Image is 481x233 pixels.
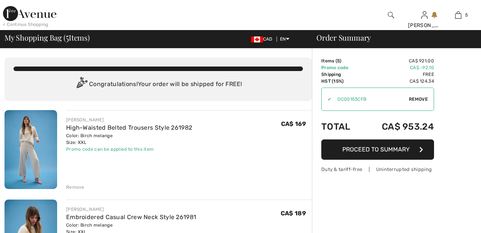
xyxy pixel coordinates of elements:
[322,96,331,103] div: ✔
[421,11,428,20] img: My Info
[362,78,434,85] td: CA$ 124.34
[66,132,192,146] div: Color: Birch melange Size: XXL
[321,64,362,71] td: Promo code
[362,64,434,71] td: CA$ -92.10
[66,184,85,191] div: Remove
[362,114,434,139] td: CA$ 953.24
[3,21,48,28] div: < Continue Shopping
[421,11,428,18] a: Sign In
[321,139,434,160] button: Proceed to Summary
[321,114,362,139] td: Total
[74,77,89,92] img: Congratulation2.svg
[251,36,275,42] span: CAD
[321,166,434,173] div: Duty & tariff-free | Uninterrupted shipping
[337,58,340,64] span: 5
[409,96,428,103] span: Remove
[442,11,475,20] a: 5
[321,57,362,64] td: Items ( )
[362,57,434,64] td: CA$ 921.00
[66,124,192,131] a: High-Waisted Belted Trousers Style 261982
[281,120,306,127] span: CA$ 169
[14,77,303,92] div: Congratulations! Your order will be shipped for FREE!
[455,11,461,20] img: My Bag
[465,12,468,18] span: 5
[66,206,196,213] div: [PERSON_NAME]
[281,210,306,217] span: CA$ 189
[342,146,410,153] span: Proceed to Summary
[66,116,192,123] div: [PERSON_NAME]
[66,213,196,221] a: Embroidered Casual Crew Neck Style 261981
[66,32,69,42] span: 5
[321,71,362,78] td: Shipping
[3,6,56,21] img: 1ère Avenue
[362,71,434,78] td: Free
[388,11,394,20] img: search the website
[307,34,476,41] div: Order Summary
[5,110,57,189] img: High-Waisted Belted Trousers Style 261982
[251,36,263,42] img: Canadian Dollar
[66,146,192,153] div: Promo code can be applied to this item
[280,36,289,42] span: EN
[331,88,409,110] input: Promo code
[408,21,441,29] div: [PERSON_NAME]
[321,78,362,85] td: HST (15%)
[5,34,90,41] span: My Shopping Bag ( Items)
